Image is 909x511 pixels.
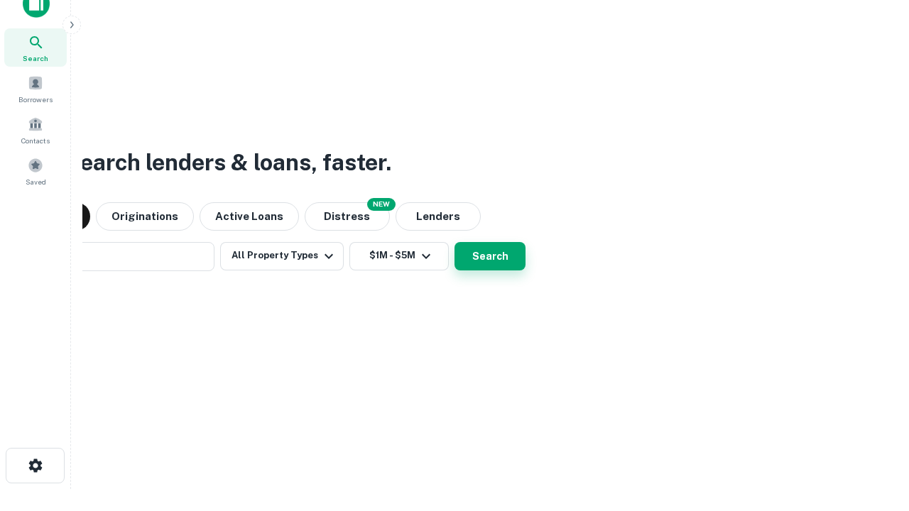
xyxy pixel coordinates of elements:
[4,28,67,67] a: Search
[26,176,46,187] span: Saved
[21,135,50,146] span: Contacts
[18,94,53,105] span: Borrowers
[349,242,449,270] button: $1M - $5M
[23,53,48,64] span: Search
[396,202,481,231] button: Lenders
[305,202,390,231] button: Search distressed loans with lien and other non-mortgage details.
[96,202,194,231] button: Originations
[454,242,526,270] button: Search
[4,111,67,149] a: Contacts
[367,198,396,211] div: NEW
[4,152,67,190] a: Saved
[65,145,391,180] h3: Search lenders & loans, faster.
[200,202,299,231] button: Active Loans
[4,70,67,108] a: Borrowers
[838,397,909,466] iframe: Chat Widget
[220,242,344,270] button: All Property Types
